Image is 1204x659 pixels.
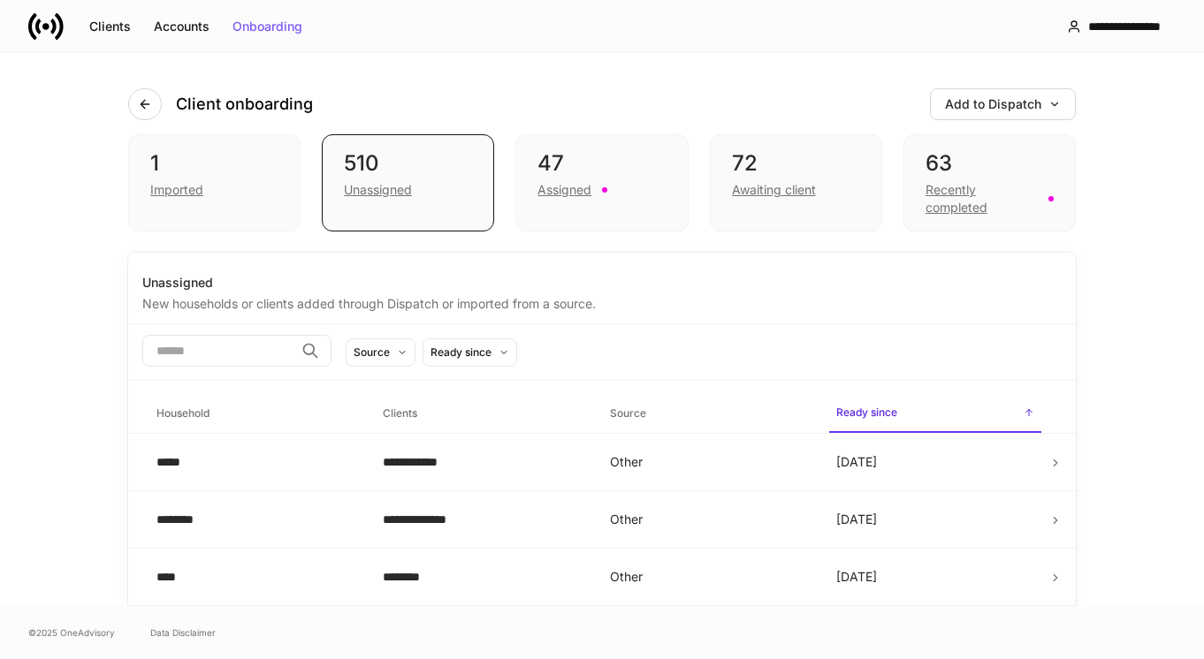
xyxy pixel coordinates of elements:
h6: Clients [383,405,417,421]
div: Unassigned [344,181,412,199]
button: Ready since [423,338,517,367]
button: Add to Dispatch [930,88,1076,120]
div: Onboarding [232,20,302,33]
button: Accounts [142,12,221,41]
div: 47 [537,149,666,178]
div: 72Awaiting client [710,134,882,231]
div: Assigned [537,181,591,199]
div: New households or clients added through Dispatch or imported from a source. [142,292,1062,313]
p: [DATE] [836,453,877,471]
td: Other [596,434,822,491]
span: © 2025 OneAdvisory [28,625,115,640]
div: 63 [926,149,1054,178]
span: Source [603,396,815,432]
div: Clients [89,20,131,33]
h6: Source [610,405,646,421]
h4: Client onboarding [176,94,313,115]
button: Source [346,338,415,367]
button: Onboarding [221,12,314,41]
div: 72 [732,149,860,178]
div: 510Unassigned [322,134,494,231]
div: Add to Dispatch [945,98,1061,110]
div: 47Assigned [515,134,688,231]
div: Accounts [154,20,210,33]
p: [DATE] [836,568,877,586]
div: Recently completed [926,181,1038,216]
p: [DATE] [836,511,877,528]
span: Ready since [829,395,1041,433]
span: Household [149,396,362,432]
div: Ready since [431,344,492,360]
div: Source [354,344,390,360]
div: 1Imported [128,134,301,231]
div: Awaiting client [732,181,816,199]
div: 510 [344,149,472,178]
td: Other [596,491,822,549]
div: 1 [150,149,278,178]
button: Clients [78,12,142,41]
div: 63Recently completed [903,134,1076,231]
div: Unassigned [142,274,1062,292]
div: Imported [150,181,203,199]
span: Clients [376,396,588,432]
a: Data Disclaimer [150,625,216,640]
h6: Ready since [836,404,897,420]
h6: Household [156,405,210,421]
td: Other [596,549,822,606]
